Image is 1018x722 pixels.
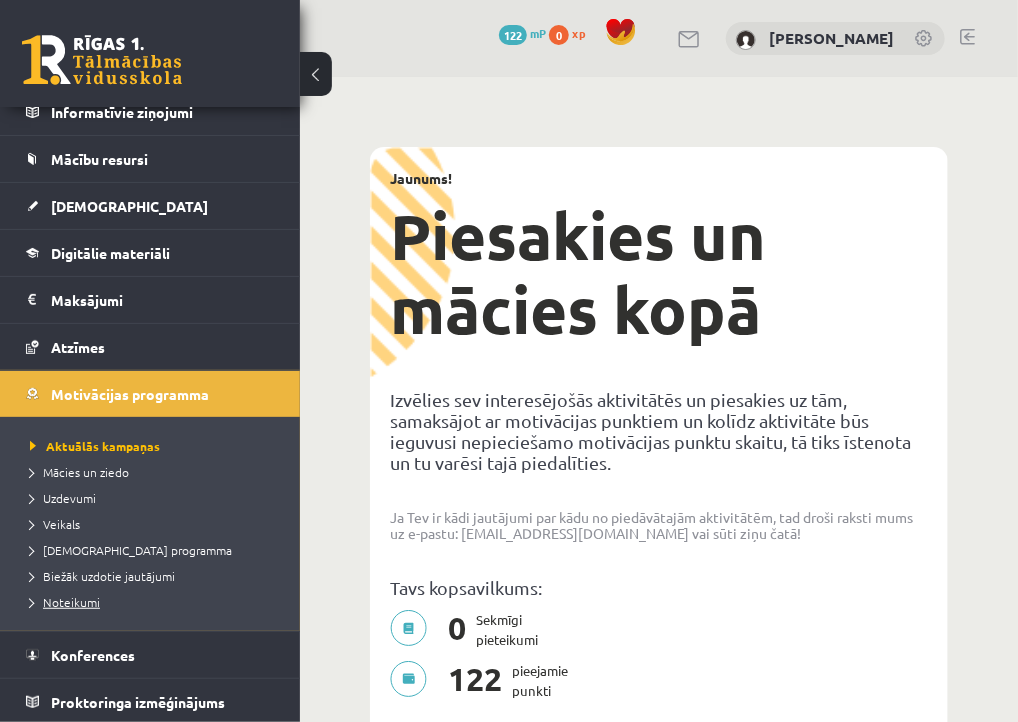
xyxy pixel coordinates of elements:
[30,515,280,533] a: Veikals
[390,509,928,541] p: Ja Tev ir kādi jautājumi par kādu no piedāvātajām aktivitātēm, tad droši raksti mums uz e-pastu: ...
[22,35,182,85] a: Rīgas 1. Tālmācības vidusskola
[26,277,275,323] a: Maksājumi
[390,610,550,650] p: Sekmīgi pieteikumi
[51,338,105,356] span: Atzīmes
[499,25,546,41] a: 122 mP
[390,199,928,347] h1: Piesakies un mācies kopā
[549,25,595,41] a: 0 xp
[30,516,80,532] span: Veikals
[30,490,96,506] span: Uzdevumi
[769,28,894,48] a: [PERSON_NAME]
[26,89,275,135] a: Informatīvie ziņojumi
[549,25,569,45] span: 0
[26,632,275,678] a: Konferences
[30,489,280,507] a: Uzdevumi
[51,385,209,403] span: Motivācijas programma
[736,30,756,50] img: Adriana Bukovska
[30,542,232,558] span: [DEMOGRAPHIC_DATA] programma
[51,646,135,664] span: Konferences
[30,594,100,610] span: Noteikumi
[30,593,280,611] a: Noteikumi
[30,463,280,481] a: Mācies un ziedo
[572,25,585,41] span: xp
[51,693,225,711] span: Proktoringa izmēģinājums
[390,169,452,187] strong: Jaunums!
[26,136,275,182] a: Mācību resursi
[390,577,928,598] p: Tavs kopsavilkums:
[390,389,928,473] p: Izvēlies sev interesējošās aktivitātēs un piesakies uz tām, samaksājot ar motivācijas punktiem un...
[30,437,280,455] a: Aktuālās kampaņas
[51,244,170,262] span: Digitālie materiāli
[26,371,275,417] a: Motivācijas programma
[30,541,280,559] a: [DEMOGRAPHIC_DATA] programma
[30,568,175,584] span: Biežāk uzdotie jautājumi
[26,324,275,370] a: Atzīmes
[30,438,160,454] span: Aktuālās kampaņas
[51,89,275,135] legend: Informatīvie ziņojumi
[438,610,476,650] span: 0
[26,230,275,276] a: Digitālie materiāli
[390,661,580,701] p: pieejamie punkti
[30,567,280,585] a: Biežāk uzdotie jautājumi
[51,150,148,168] span: Mācību resursi
[30,464,129,480] span: Mācies un ziedo
[530,25,546,41] span: mP
[51,197,208,215] span: [DEMOGRAPHIC_DATA]
[51,277,275,323] legend: Maksājumi
[438,661,512,701] span: 122
[499,25,527,45] span: 122
[26,183,275,229] a: [DEMOGRAPHIC_DATA]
